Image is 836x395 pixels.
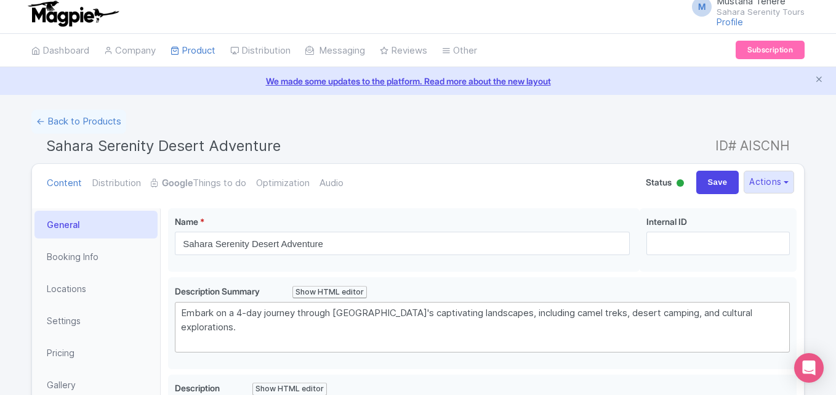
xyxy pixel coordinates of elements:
[696,171,739,194] input: Save
[31,110,126,134] a: ← Back to Products
[814,73,824,88] button: Close announcement
[34,275,158,303] a: Locations
[736,41,805,59] a: Subscription
[151,164,246,203] a: GoogleThings to do
[794,353,824,383] div: Open Intercom Messenger
[47,164,82,203] a: Content
[34,339,158,367] a: Pricing
[34,307,158,335] a: Settings
[175,383,222,393] span: Description
[646,216,687,227] span: Internal ID
[256,164,310,203] a: Optimization
[380,34,427,68] a: Reviews
[230,34,291,68] a: Distribution
[646,176,672,189] span: Status
[46,137,281,155] span: Sahara Serenity Desert Adventure
[717,8,805,16] small: Sahara Serenity Tours
[181,306,784,348] div: Embark on a 4-day journey through [GEOGRAPHIC_DATA]'s captivating landscapes, including camel tre...
[674,174,686,193] div: Active
[34,243,158,271] a: Booking Info
[162,176,193,190] strong: Google
[744,171,794,193] button: Actions
[171,34,215,68] a: Product
[442,34,477,68] a: Other
[92,164,141,203] a: Distribution
[34,211,158,238] a: General
[320,164,344,203] a: Audio
[717,17,743,27] a: Profile
[104,34,156,68] a: Company
[305,34,365,68] a: Messaging
[7,75,829,88] a: We made some updates to the platform. Read more about the new layout
[31,34,89,68] a: Dashboard
[715,134,790,158] span: ID# AISCNH
[292,286,367,299] div: Show HTML editor
[175,286,262,296] span: Description Summary
[175,216,198,227] span: Name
